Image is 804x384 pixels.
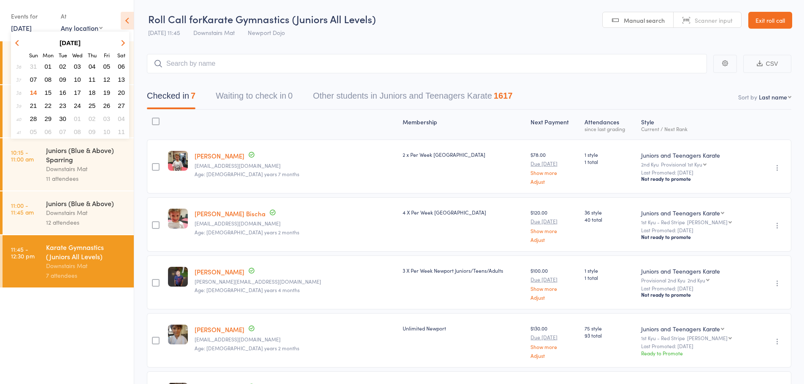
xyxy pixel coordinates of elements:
[103,115,111,122] span: 03
[687,335,728,341] div: [PERSON_NAME]
[89,102,96,109] span: 25
[494,91,513,100] div: 1617
[531,209,578,242] div: $120.00
[74,63,81,70] span: 03
[118,76,125,83] span: 13
[585,209,634,216] span: 36 style
[195,151,244,160] a: [PERSON_NAME]
[641,151,751,159] div: Juniors and Teenagers Karate
[738,93,757,101] label: Sort by
[89,89,96,96] span: 18
[585,325,634,332] span: 75 style
[103,89,111,96] span: 19
[147,54,707,73] input: Search by name
[27,113,40,124] button: 28
[27,74,40,85] button: 07
[45,89,52,96] span: 15
[45,63,52,70] span: 01
[16,89,21,96] em: 38
[531,161,578,166] small: Due [DATE]
[168,209,188,228] img: image1613535157.png
[687,219,728,225] div: [PERSON_NAME]
[403,267,524,274] div: 3 X Per Week Newport Juniors/Teens/Adults
[45,115,52,122] span: 29
[88,51,97,59] small: Thursday
[59,76,66,83] span: 09
[11,149,34,162] time: 10:15 - 11:00 am
[641,267,751,275] div: Juniors and Teenagers Karate
[527,113,581,136] div: Next Payment
[399,113,528,136] div: Membership
[45,76,52,83] span: 08
[115,113,128,124] button: 04
[11,246,35,259] time: 11:45 - 12:30 pm
[195,220,396,226] small: nbischa@gmail.com
[46,261,127,271] div: Downstairs Mat
[195,267,244,276] a: [PERSON_NAME]
[86,61,99,72] button: 04
[100,74,114,85] button: 12
[30,76,37,83] span: 07
[288,91,292,100] div: 0
[45,102,52,109] span: 22
[27,126,40,137] button: 05
[71,113,84,124] button: 01
[16,115,21,122] em: 40
[168,325,188,344] img: image1617416583.png
[313,87,512,109] button: Other students in Juniors and Teenagers Karate1617
[16,63,21,70] em: 36
[641,161,751,167] div: 2nd Kyu
[42,100,55,111] button: 22
[585,332,634,339] span: 93 total
[118,115,125,122] span: 04
[3,41,134,84] a: 9:00 -9:30 amLittle Ninjas & DragonsDownstairs Mat11 attendees
[115,61,128,72] button: 06
[3,235,134,287] a: 11:45 -12:30 pmKarate Gymnastics (Juniors All Levels)Downstairs Mat7 attendees
[248,28,285,37] span: Newport Dojo
[46,242,127,261] div: Karate Gymnastics (Juniors All Levels)
[638,113,754,136] div: Style
[695,16,733,24] span: Scanner input
[71,87,84,98] button: 17
[11,202,34,215] time: 11:00 - 11:45 am
[118,128,125,135] span: 11
[46,208,127,218] div: Downstairs Mat
[531,170,578,175] a: Show more
[531,344,578,349] a: Show more
[46,218,127,227] div: 12 attendees
[403,209,524,216] div: 4 X Per Week [GEOGRAPHIC_DATA]
[195,209,265,218] a: [PERSON_NAME] Bischa
[16,129,21,135] em: 41
[147,87,195,109] button: Checked in7
[74,128,81,135] span: 08
[60,39,81,46] strong: [DATE]
[641,335,751,341] div: 1st Kyu - Red Stripe
[531,353,578,358] a: Adjust
[641,209,720,217] div: Juniors and Teenagers Karate
[585,216,634,223] span: 40 total
[531,179,578,184] a: Adjust
[193,28,235,37] span: Downstairs Mat
[11,9,52,23] div: Events for
[168,267,188,287] img: image1613451118.png
[202,12,376,26] span: Karate Gymnastics (Juniors All Levels)
[56,126,69,137] button: 07
[103,102,111,109] span: 26
[585,126,634,132] div: since last grading
[585,151,634,158] span: 1 style
[42,74,55,85] button: 08
[71,126,84,137] button: 08
[168,151,188,171] img: image1620972757.png
[585,267,634,274] span: 1 style
[100,113,114,124] button: 03
[641,343,751,349] small: Last Promoted: [DATE]
[118,102,125,109] span: 27
[148,28,180,37] span: [DATE] 11:45
[641,325,720,333] div: Juniors and Teenagers Karate
[641,285,751,291] small: Last Promoted: [DATE]
[759,93,787,101] div: Last name
[43,51,54,59] small: Monday
[42,126,55,137] button: 06
[16,76,21,83] em: 37
[86,100,99,111] button: 25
